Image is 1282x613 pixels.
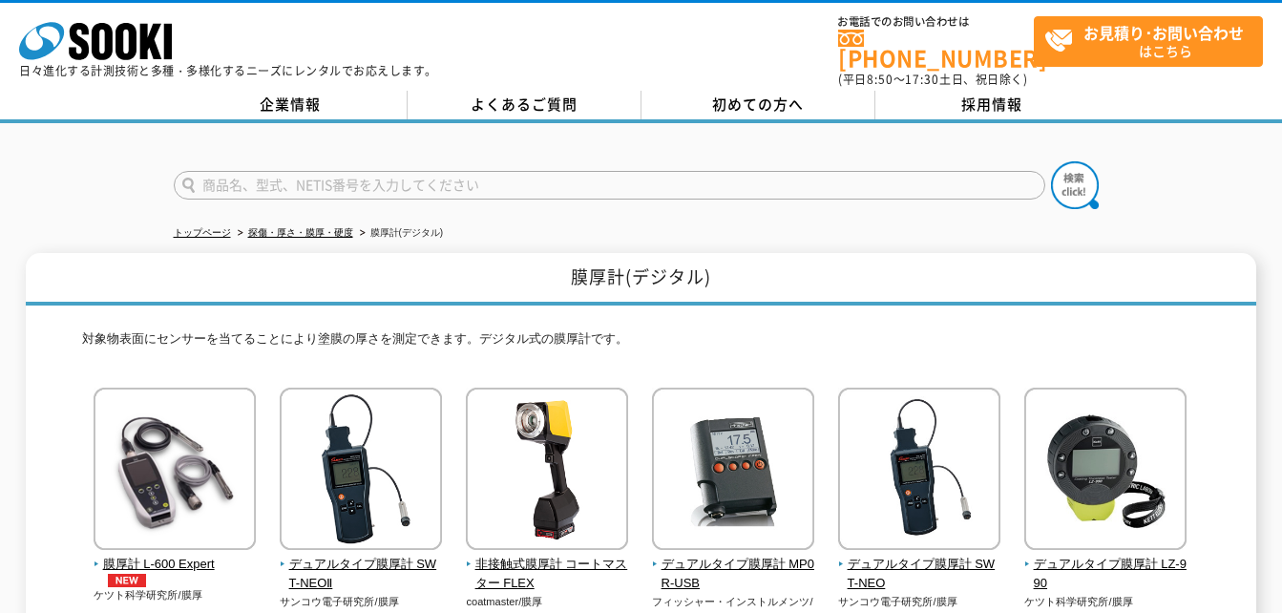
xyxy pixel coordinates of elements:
[1034,16,1263,67] a: お見積り･お問い合わせはこちら
[838,594,1001,610] p: サンコウ電子研究所/膜厚
[652,537,815,594] a: デュアルタイプ膜厚計 MP0R-USB
[1024,388,1187,555] img: デュアルタイプ膜厚計 LZ-990
[652,388,814,555] img: デュアルタイプ膜厚計 MP0R-USB
[1051,161,1099,209] img: btn_search.png
[1024,594,1187,610] p: ケツト科学研究所/膜厚
[905,71,939,88] span: 17:30
[94,537,257,588] a: 膜厚計 L-600 ExpertNEW
[1083,21,1244,44] strong: お見積り･お問い合わせ
[652,555,815,595] span: デュアルタイプ膜厚計 MP0R-USB
[174,227,231,238] a: トップページ
[641,91,875,119] a: 初めての方へ
[867,71,893,88] span: 8:50
[248,227,353,238] a: 探傷・厚さ・膜厚・硬度
[838,388,1000,555] img: デュアルタイプ膜厚計 SWT-NEO
[103,574,151,587] img: NEW
[466,388,628,555] img: 非接触式膜厚計 コートマスター FLEX
[174,91,408,119] a: 企業情報
[1044,17,1262,65] span: はこちら
[280,537,443,594] a: デュアルタイプ膜厚計 SWT-NEOⅡ
[26,253,1256,306] h1: 膜厚計(デジタル)
[174,171,1045,200] input: 商品名、型式、NETIS番号を入力してください
[280,555,443,595] span: デュアルタイプ膜厚計 SWT-NEOⅡ
[94,388,256,555] img: 膜厚計 L-600 Expert
[466,555,629,595] span: 非接触式膜厚計 コートマスター FLEX
[1024,537,1187,594] a: デュアルタイプ膜厚計 LZ-990
[280,594,443,610] p: サンコウ電子研究所/膜厚
[838,537,1001,594] a: デュアルタイプ膜厚計 SWT-NEO
[838,30,1034,69] a: [PHONE_NUMBER]
[838,555,1001,595] span: デュアルタイプ膜厚計 SWT-NEO
[94,555,257,588] span: 膜厚計 L-600 Expert
[82,329,1199,359] p: 対象物表面にセンサーを当てることにより塗膜の厚さを測定できます。デジタル式の膜厚計です。
[94,587,257,603] p: ケツト科学研究所/膜厚
[712,94,804,115] span: 初めての方へ
[838,71,1027,88] span: (平日 ～ 土日、祝日除く)
[838,16,1034,28] span: お電話でのお問い合わせは
[875,91,1109,119] a: 採用情報
[280,388,442,555] img: デュアルタイプ膜厚計 SWT-NEOⅡ
[466,537,629,594] a: 非接触式膜厚計 コートマスター FLEX
[1024,555,1187,595] span: デュアルタイプ膜厚計 LZ-990
[466,594,629,610] p: coatmaster/膜厚
[356,223,444,243] li: 膜厚計(デジタル)
[19,65,437,76] p: 日々進化する計測技術と多種・多様化するニーズにレンタルでお応えします。
[408,91,641,119] a: よくあるご質問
